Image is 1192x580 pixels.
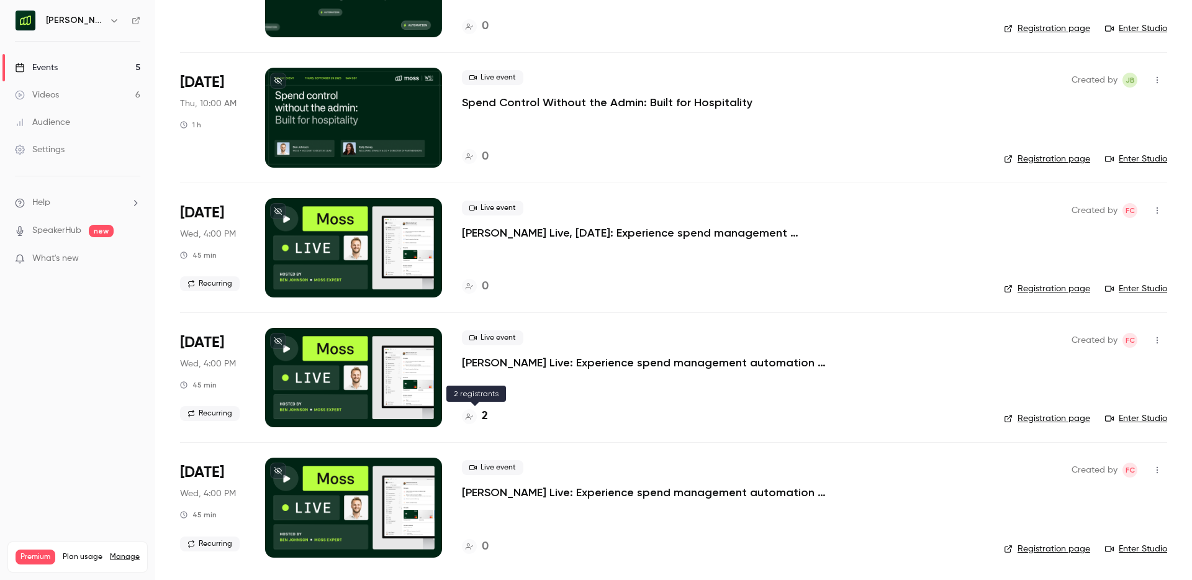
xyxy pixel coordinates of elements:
[1122,463,1137,478] span: Felicity Cator
[180,73,224,93] span: [DATE]
[1004,22,1090,35] a: Registration page
[1072,463,1117,478] span: Created by
[180,120,201,130] div: 1 h
[1122,73,1137,88] span: Jara Bockx
[180,510,217,520] div: 45 min
[180,68,245,167] div: Sep 25 Thu, 9:00 AM (Europe/London)
[1105,412,1167,425] a: Enter Studio
[1004,283,1090,295] a: Registration page
[15,196,140,209] li: help-dropdown-opener
[1126,203,1135,218] span: FC
[180,198,245,297] div: Oct 1 Wed, 3:00 PM (Europe/London)
[462,18,489,35] a: 0
[89,225,114,237] span: new
[180,463,224,483] span: [DATE]
[462,538,489,555] a: 0
[180,276,240,291] span: Recurring
[462,148,489,165] a: 0
[32,196,50,209] span: Help
[1122,333,1137,348] span: Felicity Cator
[16,550,55,564] span: Premium
[15,89,59,101] div: Videos
[180,406,240,421] span: Recurring
[15,143,65,156] div: Settings
[1126,333,1135,348] span: FC
[462,278,489,295] a: 0
[462,201,523,215] span: Live event
[16,11,35,30] img: Moss UK
[180,487,236,500] span: Wed, 4:00 PM
[180,203,224,223] span: [DATE]
[15,61,58,74] div: Events
[462,408,488,425] a: 2
[15,116,70,129] div: Audience
[180,458,245,557] div: Dec 3 Wed, 3:00 PM (Europe/London)
[462,330,523,345] span: Live event
[462,460,523,475] span: Live event
[1072,333,1117,348] span: Created by
[462,95,752,110] a: Spend Control Without the Admin: Built for Hospitality
[63,552,102,562] span: Plan usage
[462,485,834,500] a: [PERSON_NAME] Live: Experience spend management automation with [PERSON_NAME]
[1126,73,1135,88] span: JB
[462,225,834,240] a: [PERSON_NAME] Live, [DATE]: Experience spend management automation with [PERSON_NAME]
[180,228,236,240] span: Wed, 4:00 PM
[180,328,245,427] div: Nov 5 Wed, 3:00 PM (Europe/London)
[1126,463,1135,478] span: FC
[1105,153,1167,165] a: Enter Studio
[1004,153,1090,165] a: Registration page
[462,70,523,85] span: Live event
[482,278,489,295] h4: 0
[32,224,81,237] a: SpeakerHub
[180,250,217,260] div: 45 min
[1105,22,1167,35] a: Enter Studio
[46,14,104,27] h6: [PERSON_NAME] UK
[180,358,236,370] span: Wed, 4:00 PM
[1072,203,1117,218] span: Created by
[180,333,224,353] span: [DATE]
[1122,203,1137,218] span: Felicity Cator
[110,552,140,562] a: Manage
[1072,73,1117,88] span: Created by
[462,355,834,370] a: [PERSON_NAME] Live: Experience spend management automation with [PERSON_NAME]
[1004,543,1090,555] a: Registration page
[1105,543,1167,555] a: Enter Studio
[32,252,79,265] span: What's new
[482,18,489,35] h4: 0
[1004,412,1090,425] a: Registration page
[180,380,217,390] div: 45 min
[482,538,489,555] h4: 0
[1105,283,1167,295] a: Enter Studio
[482,148,489,165] h4: 0
[482,408,488,425] h4: 2
[180,537,240,551] span: Recurring
[180,97,237,110] span: Thu, 10:00 AM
